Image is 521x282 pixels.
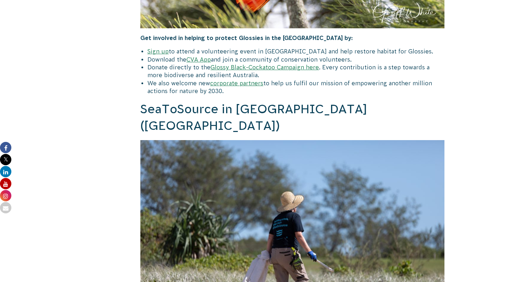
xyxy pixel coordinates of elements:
a: corporate partners [210,80,263,86]
li: to attend a volunteering event in [GEOGRAPHIC_DATA] and help restore habitat for Glossies. [147,47,444,55]
li: Download the and join a community of conservation volunteers. [147,56,444,63]
h2: SeaToSource in [GEOGRAPHIC_DATA] ([GEOGRAPHIC_DATA]) [140,101,444,134]
a: Sign up [147,48,169,54]
li: We also welcome new to help us fulfil our mission of empowering another million actions for natur... [147,79,444,95]
a: Glossy Black-Cockatoo Campaign here [211,64,319,70]
strong: Get involved in helping to protect Glossies in the [GEOGRAPHIC_DATA] by: [140,35,353,41]
li: Donate directly to the . Every contribution is a step towards a more biodiverse and resilient Aus... [147,63,444,79]
a: CVA App [186,56,211,63]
